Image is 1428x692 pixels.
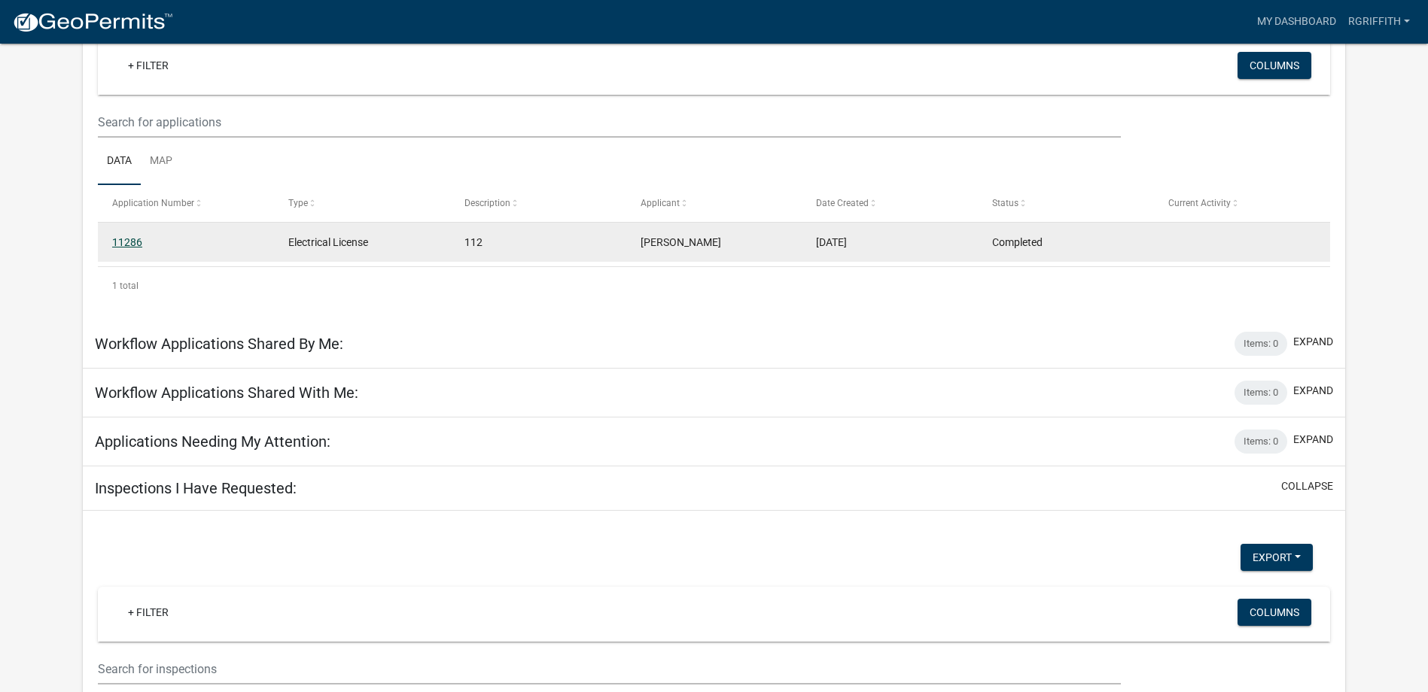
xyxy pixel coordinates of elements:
button: Columns [1238,52,1311,79]
a: Data [98,138,141,186]
span: Current Activity [1168,198,1231,208]
datatable-header-cell: Application Number [98,185,274,221]
button: collapse [1281,478,1333,494]
button: Columns [1238,599,1311,626]
a: My Dashboard [1251,8,1342,36]
a: + Filter [116,599,181,626]
span: Application Number [112,198,194,208]
datatable-header-cell: Description [450,185,626,221]
div: Items: 0 [1235,332,1287,356]
span: Date Created [816,198,869,208]
span: Rob Griffith [641,236,721,248]
a: Map [141,138,181,186]
datatable-header-cell: Type [274,185,450,221]
a: + Filter [116,52,181,79]
button: Export [1241,544,1313,571]
button: expand [1293,334,1333,350]
h5: Workflow Applications Shared With Me: [95,384,358,402]
datatable-header-cell: Applicant [626,185,802,221]
span: 112 [464,236,483,248]
span: Applicant [641,198,680,208]
h5: Workflow Applications Shared By Me: [95,335,343,353]
button: expand [1293,383,1333,399]
datatable-header-cell: Date Created [802,185,978,221]
h5: Inspections I Have Requested: [95,479,297,497]
div: Items: 0 [1235,381,1287,405]
div: Items: 0 [1235,429,1287,454]
span: Electrical License [288,236,368,248]
span: Status [992,198,1018,208]
span: 04/30/2025 [816,236,847,248]
a: RGriffith [1342,8,1416,36]
input: Search for applications [98,107,1121,138]
datatable-header-cell: Current Activity [1154,185,1330,221]
div: 1 total [98,267,1330,305]
button: expand [1293,432,1333,448]
input: Search for inspections [98,654,1121,684]
datatable-header-cell: Status [978,185,1154,221]
span: Description [464,198,510,208]
div: collapse [83,13,1345,320]
span: Type [288,198,308,208]
h5: Applications Needing My Attention: [95,432,330,451]
a: 11286 [112,236,142,248]
span: Completed [992,236,1043,248]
